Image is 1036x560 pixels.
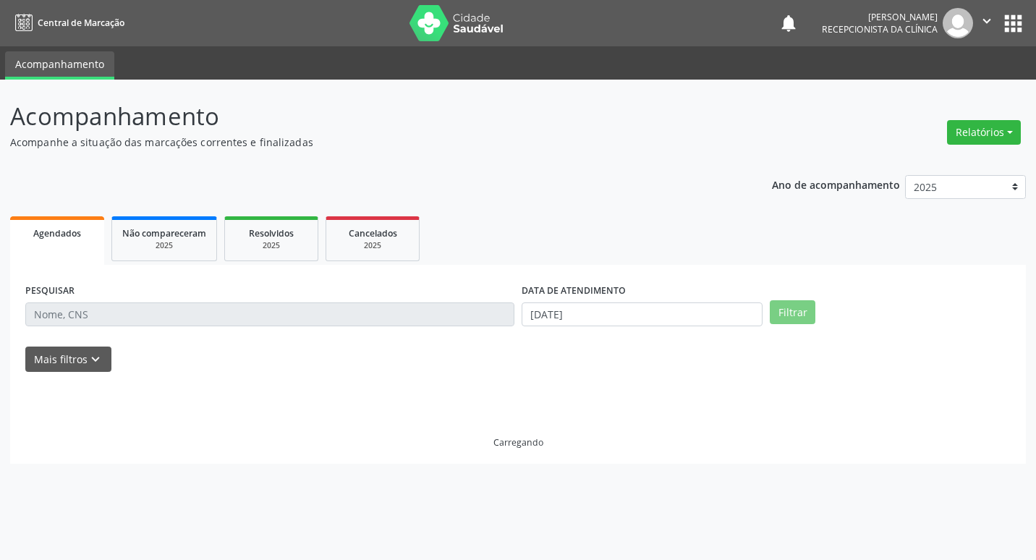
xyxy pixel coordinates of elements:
button: apps [1001,11,1026,36]
button:  [973,8,1001,38]
a: Acompanhamento [5,51,114,80]
div: 2025 [336,240,409,251]
span: Recepcionista da clínica [822,23,938,35]
span: Central de Marcação [38,17,124,29]
button: Filtrar [770,300,815,325]
label: PESQUISAR [25,280,75,302]
img: img [943,8,973,38]
span: Cancelados [349,227,397,239]
input: Nome, CNS [25,302,514,327]
button: notifications [778,13,799,33]
div: 2025 [235,240,307,251]
div: [PERSON_NAME] [822,11,938,23]
i: keyboard_arrow_down [88,352,103,368]
p: Ano de acompanhamento [772,175,900,193]
p: Acompanhe a situação das marcações correntes e finalizadas [10,135,721,150]
a: Central de Marcação [10,11,124,35]
i:  [979,13,995,29]
input: Selecione um intervalo [522,302,763,327]
button: Mais filtroskeyboard_arrow_down [25,347,111,372]
button: Relatórios [947,120,1021,145]
div: 2025 [122,240,206,251]
label: DATA DE ATENDIMENTO [522,280,626,302]
span: Resolvidos [249,227,294,239]
div: Carregando [493,436,543,449]
p: Acompanhamento [10,98,721,135]
span: Não compareceram [122,227,206,239]
span: Agendados [33,227,81,239]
